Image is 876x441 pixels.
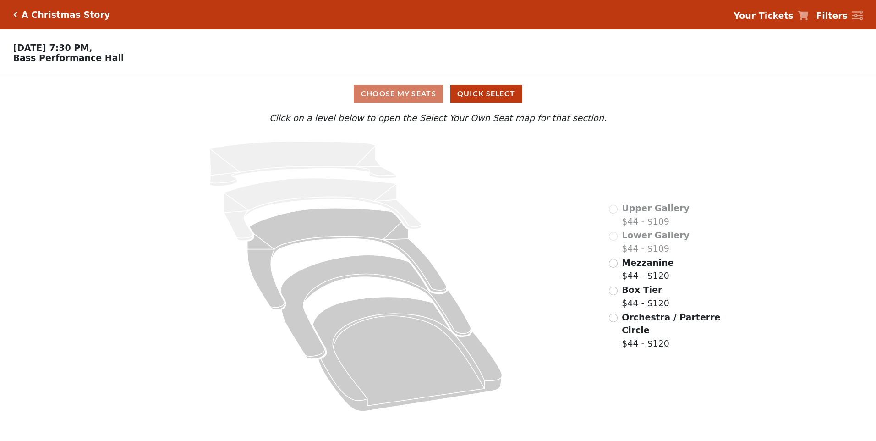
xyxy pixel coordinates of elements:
[22,10,110,20] h5: A Christmas Story
[313,297,503,411] path: Orchestra / Parterre Circle - Seats Available: 243
[622,312,720,336] span: Orchestra / Parterre Circle
[622,202,690,228] label: $44 - $109
[13,11,17,18] a: Click here to go back to filters
[209,141,396,186] path: Upper Gallery - Seats Available: 0
[622,258,673,268] span: Mezzanine
[450,85,522,103] button: Quick Select
[622,230,690,240] span: Lower Gallery
[622,283,669,309] label: $44 - $120
[116,111,760,125] p: Click on a level below to open the Select Your Own Seat map for that section.
[734,9,809,22] a: Your Tickets
[622,203,690,213] span: Upper Gallery
[816,9,863,22] a: Filters
[622,285,662,295] span: Box Tier
[622,256,673,282] label: $44 - $120
[622,229,690,255] label: $44 - $109
[622,311,722,350] label: $44 - $120
[224,178,422,241] path: Lower Gallery - Seats Available: 0
[734,11,794,21] strong: Your Tickets
[816,11,848,21] strong: Filters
